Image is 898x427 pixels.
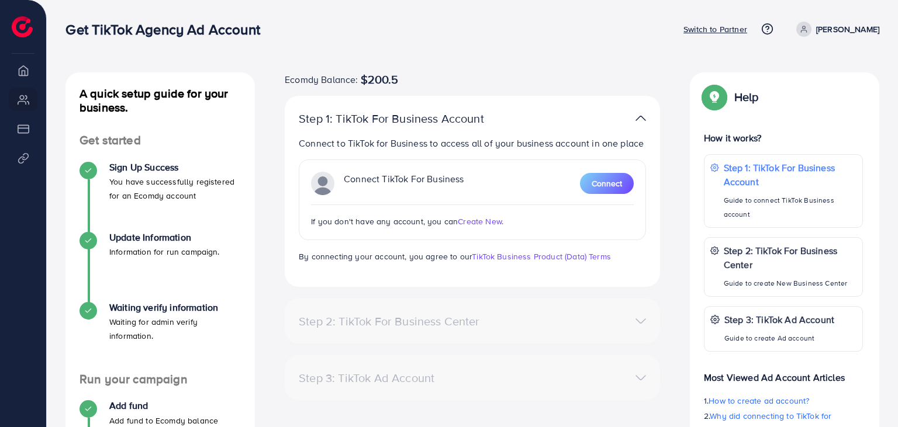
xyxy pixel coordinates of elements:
p: How it works? [704,131,863,145]
h4: A quick setup guide for your business. [65,86,255,114]
p: Step 1: TikTok For Business Account [724,161,856,189]
p: Guide to create Ad account [724,331,834,345]
p: Connect TikTok For Business [344,172,464,195]
p: Connect to TikTok for Business to access all of your business account in one place [299,136,646,150]
span: $200.5 [361,72,399,86]
p: Step 1: TikTok For Business Account [299,112,524,126]
h4: Sign Up Success [109,162,241,173]
p: Switch to Partner [683,22,747,36]
p: Most Viewed Ad Account Articles [704,361,863,384]
p: [PERSON_NAME] [816,22,879,36]
p: Step 2: TikTok For Business Center [724,244,856,272]
p: Step 3: TikTok Ad Account [724,313,834,327]
h4: Add fund [109,400,218,411]
img: TikTok partner [311,172,334,195]
img: Popup guide [704,86,725,107]
span: Ecomdy Balance: [285,72,358,86]
p: Guide to create New Business Center [724,276,856,290]
a: [PERSON_NAME] [792,22,879,37]
h4: Get started [65,133,255,148]
h4: Update Information [109,232,220,243]
p: 1. [704,394,863,408]
h4: Run your campaign [65,372,255,387]
span: If you don't have any account, you can [311,216,458,227]
img: logo [12,16,33,37]
p: Waiting for admin verify information. [109,315,241,343]
h4: Waiting verify information [109,302,241,313]
p: Information for run campaign. [109,245,220,259]
img: TikTok partner [635,110,646,127]
p: You have successfully registered for an Ecomdy account [109,175,241,203]
span: Create New. [458,216,503,227]
p: By connecting your account, you agree to our [299,249,646,263]
span: How to create ad account? [709,395,809,407]
p: Help [734,90,759,104]
h3: Get TikTok Agency Ad Account [65,21,269,38]
button: Connect [580,173,634,194]
li: Waiting verify information [65,302,255,372]
p: Guide to connect TikTok Business account [724,193,856,221]
li: Update Information [65,232,255,302]
a: TikTok Business Product (Data) Terms [472,251,611,262]
span: Connect [592,178,622,189]
li: Sign Up Success [65,162,255,232]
